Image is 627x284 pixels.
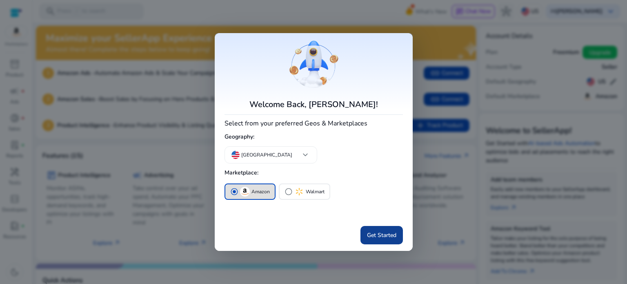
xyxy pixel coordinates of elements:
[294,187,304,197] img: walmart.svg
[367,231,396,239] span: Get Started
[225,166,403,180] h5: Marketplace:
[230,188,238,196] span: radio_button_checked
[231,151,240,159] img: us.svg
[300,150,310,160] span: keyboard_arrow_down
[360,226,403,244] button: Get Started
[285,188,293,196] span: radio_button_unchecked
[306,188,325,196] p: Walmart
[240,187,250,197] img: amazon.svg
[251,188,270,196] p: Amazon
[225,130,403,144] h5: Geography:
[241,151,292,159] p: [GEOGRAPHIC_DATA]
